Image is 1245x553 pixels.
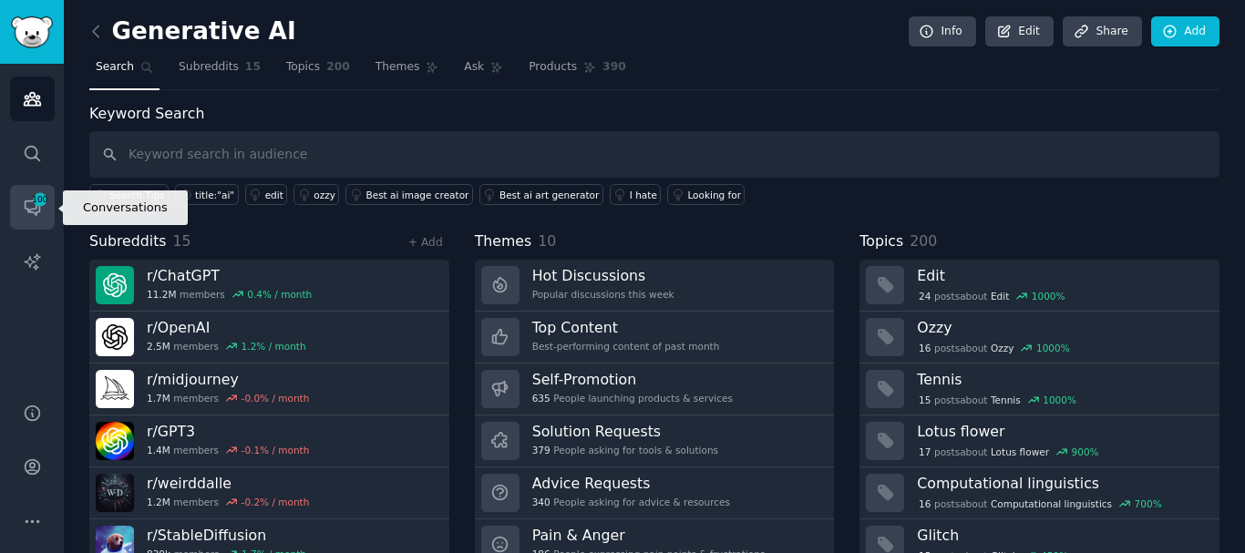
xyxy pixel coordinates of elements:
[991,394,1021,406] span: Tennis
[89,312,449,364] a: r/OpenAI2.5Mmembers1.2% / month
[293,184,339,205] a: ozzy
[532,526,766,545] h3: Pain & Anger
[532,370,733,389] h3: Self-Promotion
[1063,16,1141,47] a: Share
[242,340,306,353] div: 1.2 % / month
[917,444,1100,460] div: post s about
[265,189,283,201] div: edit
[910,232,937,250] span: 200
[242,444,310,456] div: -0.1 % / month
[147,496,309,508] div: members
[991,497,1112,510] span: Computational linguistics
[89,467,449,519] a: r/weirddalle1.2Mmembers-0.2% / month
[687,189,741,201] div: Looking for
[1036,342,1070,354] div: 1000 %
[475,415,835,467] a: Solution Requests379People asking for tools & solutions
[147,340,170,353] span: 2.5M
[172,53,267,90] a: Subreddits15
[365,189,468,201] div: Best ai image creator
[89,131,1219,178] input: Keyword search in audience
[242,496,310,508] div: -0.2 % / month
[89,415,449,467] a: r/GPT31.4Mmembers-0.1% / month
[147,392,309,405] div: members
[909,16,976,47] a: Info
[991,342,1014,354] span: Ozzy
[1151,16,1219,47] a: Add
[147,288,312,301] div: members
[147,340,306,353] div: members
[475,230,532,253] span: Themes
[464,59,484,76] span: Ask
[919,497,931,510] span: 16
[147,422,309,441] h3: r/ GPT3
[532,444,550,456] span: 379
[499,189,599,201] div: Best ai art generator
[89,53,159,90] a: Search
[326,59,350,76] span: 200
[917,288,1066,304] div: post s about
[475,364,835,415] a: Self-Promotion635People launching products & services
[179,59,239,76] span: Subreddits
[859,260,1219,312] a: Edit24postsaboutEdit1000%
[286,59,320,76] span: Topics
[96,266,134,304] img: ChatGPT
[630,189,657,201] div: I hate
[532,266,674,285] h3: Hot Discussions
[532,496,550,508] span: 340
[247,288,312,301] div: 0.4 % / month
[917,340,1071,356] div: post s about
[280,53,356,90] a: Topics200
[245,59,261,76] span: 15
[917,392,1077,408] div: post s about
[242,392,310,405] div: -0.0 % / month
[667,184,745,205] a: Looking for
[917,496,1163,512] div: post s about
[11,16,53,48] img: GummySearch logo
[96,474,134,512] img: weirddalle
[1043,394,1076,406] div: 1000 %
[408,236,443,249] a: + Add
[917,266,1207,285] h3: Edit
[147,288,176,301] span: 11.2M
[532,444,718,456] div: People asking for tools & solutions
[147,444,170,456] span: 1.4M
[991,445,1049,458] span: Lotus flower
[147,318,306,337] h3: r/ OpenAI
[985,16,1054,47] a: Edit
[1032,290,1065,302] div: 1000 %
[345,184,472,205] a: Best ai image creator
[147,474,309,493] h3: r/ weirddalle
[538,232,556,250] span: 10
[859,415,1219,467] a: Lotus flower17postsaboutLotus flower900%
[475,467,835,519] a: Advice Requests340People asking for advice & resources
[532,392,733,405] div: People launching products & services
[89,230,167,253] span: Subreddits
[147,370,309,389] h3: r/ midjourney
[859,230,903,253] span: Topics
[919,342,931,354] span: 16
[195,189,234,201] div: title:"ai"
[919,290,931,302] span: 24
[109,189,165,201] span: Search Tips
[89,260,449,312] a: r/ChatGPT11.2Mmembers0.4% / month
[147,526,306,545] h3: r/ StableDiffusion
[522,53,632,90] a: Products390
[369,53,446,90] a: Themes
[475,312,835,364] a: Top ContentBest-performing content of past month
[96,370,134,408] img: midjourney
[10,185,55,230] a: 100
[859,467,1219,519] a: Computational linguistics16postsaboutComputational linguistics700%
[859,312,1219,364] a: Ozzy16postsaboutOzzy1000%
[96,318,134,356] img: OpenAI
[917,370,1207,389] h3: Tennis
[919,394,931,406] span: 15
[32,193,48,206] span: 100
[529,59,577,76] span: Products
[532,474,730,493] h3: Advice Requests
[917,422,1207,441] h3: Lotus flower
[532,392,550,405] span: 635
[96,422,134,460] img: GPT3
[147,444,309,456] div: members
[532,288,674,301] div: Popular discussions this week
[859,364,1219,415] a: Tennis15postsaboutTennis1000%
